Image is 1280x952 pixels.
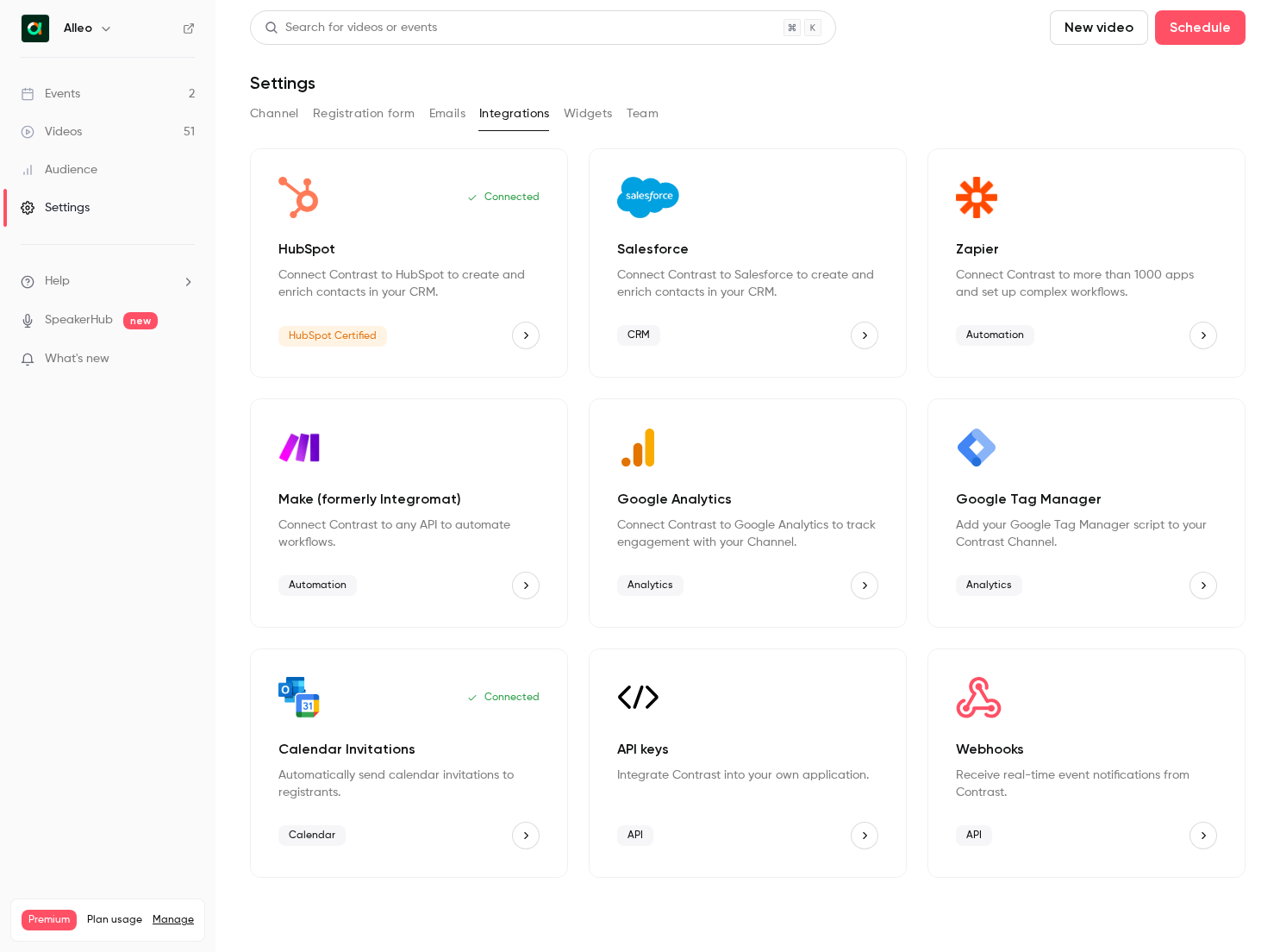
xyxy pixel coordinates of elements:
span: Plan usage [87,913,142,927]
div: Calendar Invitations [250,648,568,878]
p: Automatically send calendar invitations to registrants. [278,767,540,801]
p: Connect Contrast to any API to automate workflows. [278,517,540,551]
span: Premium [22,910,77,930]
p: Make (formerly Integromat) [278,489,540,510]
div: Audience [21,161,97,178]
p: Connected [467,191,540,204]
span: Analytics [617,575,684,596]
button: Make (formerly Integromat) [512,572,540,599]
img: Alleo [22,15,49,42]
div: Zapier [927,148,1246,378]
div: Google Tag Manager [927,398,1246,628]
button: Channel [250,100,299,128]
p: HubSpot [278,239,540,260]
span: CRM [617,325,660,346]
button: Widgets [564,100,613,128]
span: API [617,825,653,846]
p: Connect Contrast to Google Analytics to track engagement with your Channel. [617,517,878,551]
p: Connect Contrast to more than 1000 apps and set up complex workflows. [956,266,1217,301]
p: Webhooks [956,739,1217,760]
span: Analytics [956,575,1022,596]
button: Zapier [1189,322,1217,349]
div: Videos [21,123,82,141]
button: Team [627,100,659,128]
p: Add your Google Tag Manager script to your Contrast Channel. [956,517,1217,551]
button: New video [1050,10,1148,45]
button: Google Analytics [851,572,878,599]
span: new [123,312,158,329]
div: HubSpot [250,148,568,378]
button: Registration form [313,100,415,128]
div: Search for videos or events [265,19,437,37]
button: Emails [429,100,465,128]
iframe: Noticeable Trigger [174,352,195,367]
a: Manage [153,913,194,927]
p: Receive real-time event notifications from Contrast. [956,767,1217,801]
button: Webhooks [1189,822,1217,849]
button: API keys [851,822,878,849]
p: Connect Contrast to HubSpot to create and enrich contacts in your CRM. [278,266,540,301]
span: HubSpot Certified [278,326,387,347]
div: Make (formerly Integromat) [250,398,568,628]
button: HubSpot [512,322,540,349]
button: Schedule [1155,10,1246,45]
div: Events [21,85,80,103]
p: Connected [467,691,540,705]
button: Google Tag Manager [1189,572,1217,599]
span: Automation [278,575,357,596]
div: Settings [21,199,90,216]
span: Automation [956,325,1034,346]
p: API keys [617,739,878,760]
button: Calendar Invitations [512,822,540,849]
div: API keys [589,648,907,878]
div: Google Analytics [589,398,907,628]
h6: Alleo [64,20,92,37]
div: Webhooks [927,648,1246,878]
li: help-dropdown-opener [21,272,195,291]
button: Integrations [479,100,550,128]
span: Calendar [278,825,346,846]
p: Salesforce [617,239,878,260]
p: Connect Contrast to Salesforce to create and enrich contacts in your CRM. [617,266,878,301]
h1: Settings [250,72,315,93]
div: Salesforce [589,148,907,378]
p: Calendar Invitations [278,739,540,760]
span: What's new [45,350,109,368]
button: Salesforce [851,322,878,349]
span: API [956,825,992,846]
span: Help [45,272,70,291]
p: Google Tag Manager [956,489,1217,510]
p: Integrate Contrast into your own application. [617,767,878,784]
a: SpeakerHub [45,311,113,329]
p: Google Analytics [617,489,878,510]
p: Zapier [956,239,1217,260]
